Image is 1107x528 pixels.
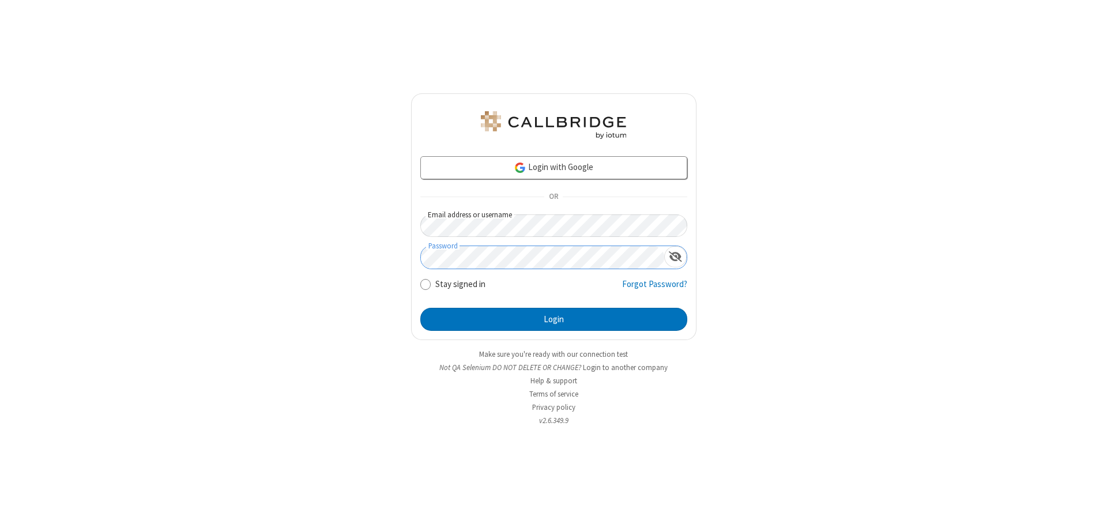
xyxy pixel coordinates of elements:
img: QA Selenium DO NOT DELETE OR CHANGE [479,111,628,139]
a: Privacy policy [532,402,575,412]
input: Password [421,246,664,269]
li: v2.6.349.9 [411,415,696,426]
a: Make sure you're ready with our connection test [479,349,628,359]
div: Show password [664,246,687,267]
button: Login to another company [583,362,668,373]
a: Help & support [530,376,577,386]
button: Login [420,308,687,331]
label: Stay signed in [435,278,485,291]
a: Terms of service [529,389,578,399]
a: Forgot Password? [622,278,687,300]
input: Email address or username [420,214,687,237]
li: Not QA Selenium DO NOT DELETE OR CHANGE? [411,362,696,373]
img: google-icon.png [514,161,526,174]
span: OR [544,189,563,205]
a: Login with Google [420,156,687,179]
iframe: Chat [1078,498,1098,520]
